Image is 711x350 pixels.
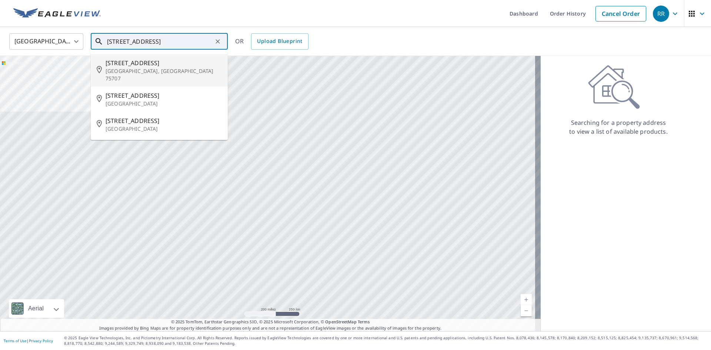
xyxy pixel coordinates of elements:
[13,8,101,19] img: EV Logo
[106,116,222,125] span: [STREET_ADDRESS]
[595,6,646,21] a: Cancel Order
[4,339,53,343] p: |
[325,319,356,324] a: OpenStreetMap
[653,6,669,22] div: RR
[4,338,27,343] a: Terms of Use
[106,91,222,100] span: [STREET_ADDRESS]
[251,33,308,50] a: Upload Blueprint
[569,118,668,136] p: Searching for a property address to view a list of available products.
[106,125,222,133] p: [GEOGRAPHIC_DATA]
[64,335,707,346] p: © 2025 Eagle View Technologies, Inc. and Pictometry International Corp. All Rights Reserved. Repo...
[9,299,64,318] div: Aerial
[521,305,532,316] a: Current Level 5, Zoom Out
[107,31,213,52] input: Search by address or latitude-longitude
[106,100,222,107] p: [GEOGRAPHIC_DATA]
[26,299,46,318] div: Aerial
[213,36,223,47] button: Clear
[358,319,370,324] a: Terms
[106,59,222,67] span: [STREET_ADDRESS]
[257,37,302,46] span: Upload Blueprint
[9,31,83,52] div: [GEOGRAPHIC_DATA]
[521,294,532,305] a: Current Level 5, Zoom In
[106,67,222,82] p: [GEOGRAPHIC_DATA], [GEOGRAPHIC_DATA] 75707
[171,319,370,325] span: © 2025 TomTom, Earthstar Geographics SIO, © 2025 Microsoft Corporation, ©
[235,33,308,50] div: OR
[29,338,53,343] a: Privacy Policy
